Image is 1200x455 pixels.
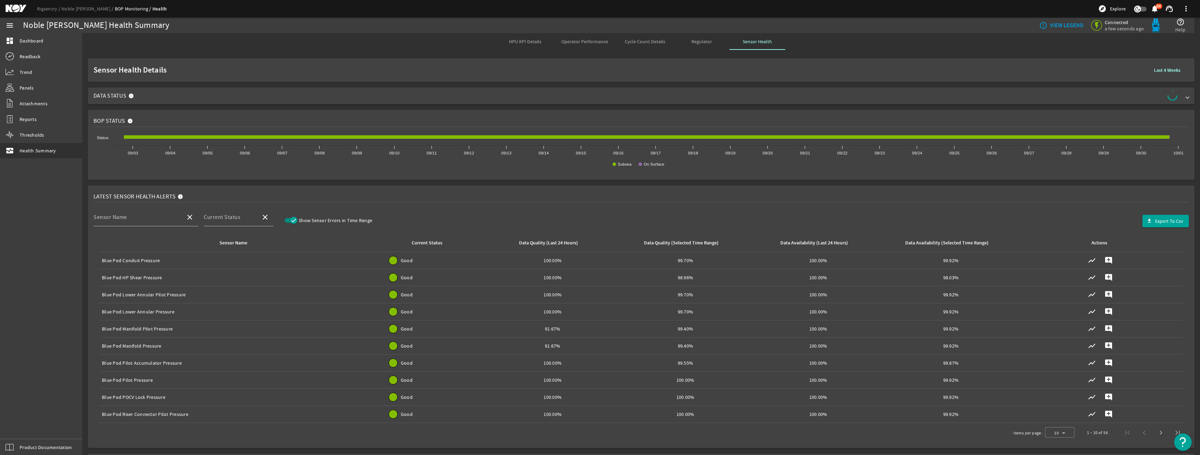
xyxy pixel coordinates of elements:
div: Sensor Name [219,239,247,247]
text: 09/20 [763,151,773,155]
div: 98.96% [622,274,749,281]
div: Blue Pod Manifold Pressure [102,342,373,349]
div: Data Availability (Selected Time Range) [905,239,989,247]
text: 09/21 [800,151,810,155]
span: BOP Status [93,117,125,124]
div: 91.67% [489,325,616,332]
div: 100.00% [755,325,882,332]
text: 09/16 [613,151,623,155]
text: 09/04 [165,151,175,155]
mat-icon: add_comment [1104,290,1113,299]
div: 100.00% [755,411,882,418]
mat-icon: add_comment [1104,376,1113,384]
span: Thresholds [20,131,44,138]
span: Latest Sensor Health Alerts [93,193,175,200]
div: 100.00% [489,291,616,298]
span: Product Documentation [20,444,72,451]
div: 100.00% [622,394,749,401]
a: Rigsentry [37,6,61,12]
mat-icon: show_chart [1088,410,1096,418]
span: Regulator [691,39,712,44]
div: 100.00% [489,308,616,315]
text: 09/13 [501,151,511,155]
img: Bluepod.svg [1149,18,1163,32]
mat-icon: menu [6,21,14,30]
text: 10/01 [1173,151,1184,155]
a: BOP Monitoring [115,6,152,12]
text: 09/07 [277,151,287,155]
div: 100.00% [489,359,616,366]
mat-icon: add_comment [1104,325,1113,333]
mat-label: Sensor Name [93,214,127,221]
div: Blue Pod Pilot Pressure [102,377,373,384]
text: Subsea [618,162,632,166]
mat-icon: show_chart [1088,376,1096,384]
text: 09/22 [837,151,847,155]
mat-panel-title: Data Status [93,90,137,101]
a: Health [152,6,167,12]
span: Attachments [20,100,47,107]
span: Panels [20,84,34,91]
button: Export To Csv [1142,215,1189,227]
div: Actions [1092,239,1107,247]
mat-icon: file_download [1147,218,1152,224]
div: 99.70% [622,308,749,315]
div: 99.40% [622,342,749,349]
div: Blue Pod Riser Connector Pilot Pressure [102,411,373,418]
div: 100.00% [489,377,616,384]
text: 09/09 [352,151,362,155]
text: On Surface [644,162,665,166]
span: Good [401,325,413,332]
text: 09/17 [651,151,661,155]
div: Data Quality (Last 24 Hours) [489,239,614,247]
mat-icon: show_chart [1088,359,1096,367]
mat-icon: show_chart [1088,308,1096,316]
div: Data Quality (Last 24 Hours) [519,239,578,247]
button: more_vert [1178,0,1194,17]
div: 99.55% [622,359,749,366]
button: Explore [1095,3,1128,14]
span: Good [401,308,413,315]
span: Sensor Health Details [93,67,1146,74]
div: 99.92% [887,308,1015,315]
div: Current Status [378,239,481,247]
text: 09/28 [1062,151,1072,155]
span: Good [401,342,413,349]
mat-icon: support_agent [1165,5,1173,13]
span: Reports [20,116,37,123]
div: Blue Pod POCV Lock Pressure [102,394,373,401]
span: Good [401,359,413,366]
div: 1 – 10 of 56 [1087,429,1108,436]
mat-icon: show_chart [1088,273,1096,282]
div: 100.00% [622,411,749,418]
text: 09/18 [688,151,698,155]
div: 100.00% [489,257,616,264]
div: 100.00% [489,411,616,418]
button: Last 4 Weeks [1148,64,1186,76]
div: Noble [PERSON_NAME] Health Summary [23,22,170,29]
text: Status [97,136,108,140]
div: 100.00% [755,274,882,281]
div: Data Quality (Selected Time Range) [622,239,747,247]
mat-icon: show_chart [1088,393,1096,401]
mat-icon: add_comment [1104,256,1113,265]
div: Blue Pod Pilot Accumulator Pressure [102,359,373,366]
div: 100.00% [622,377,749,384]
div: 99.92% [887,342,1015,349]
span: Good [401,291,413,298]
mat-icon: info_outline [1039,21,1045,30]
span: Trend [20,69,32,76]
button: VIEW LEGEND [1036,19,1086,32]
div: 99.70% [622,291,749,298]
mat-icon: add_comment [1104,342,1113,350]
b: VIEW LEGEND [1050,22,1083,29]
b: Last 4 Weeks [1154,67,1180,74]
div: Sensor Name [102,239,370,247]
text: 09/26 [987,151,997,155]
mat-icon: add_comment [1104,410,1113,418]
div: Data Quality (Selected Time Range) [644,239,719,247]
div: 99.40% [622,325,749,332]
mat-icon: add_comment [1104,273,1113,282]
text: 09/14 [539,151,549,155]
text: 09/12 [464,151,474,155]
